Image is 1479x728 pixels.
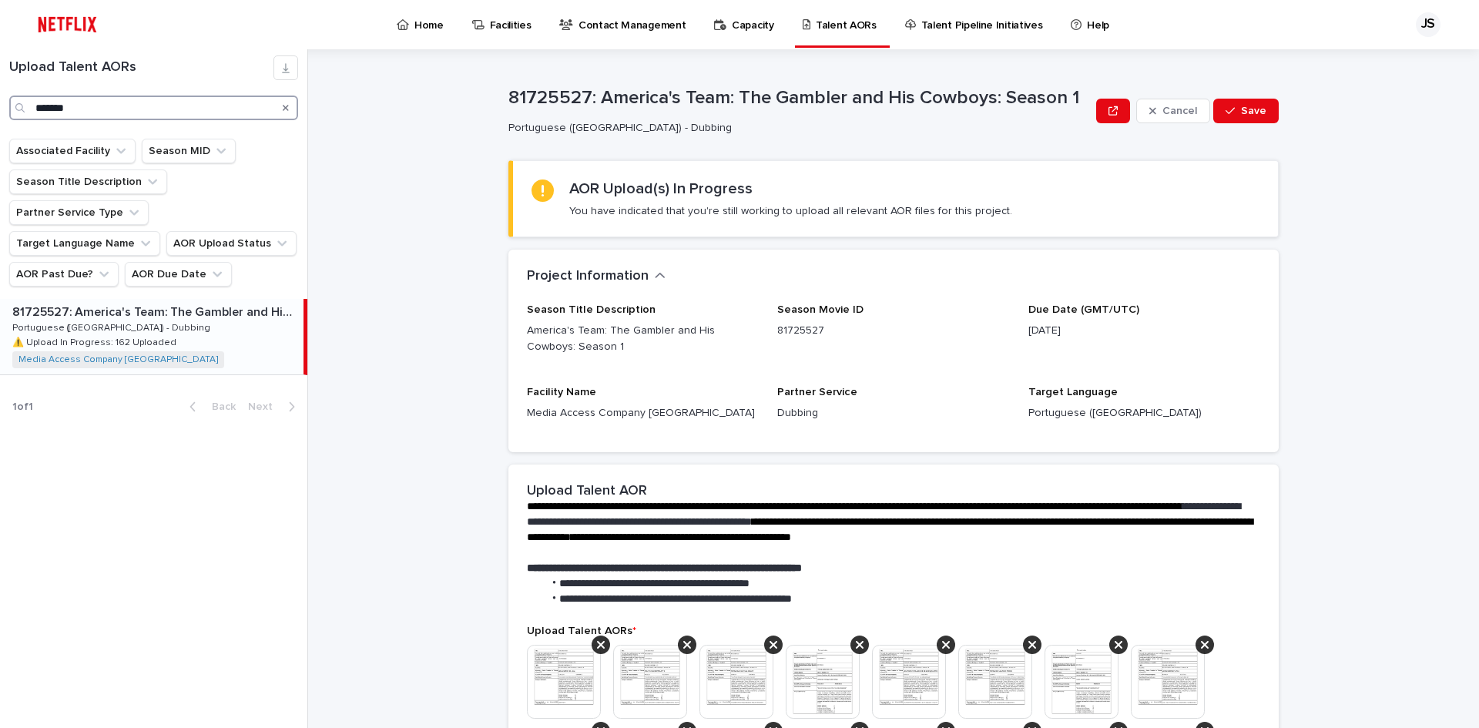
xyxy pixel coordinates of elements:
p: Dubbing [777,405,1009,421]
span: Facility Name [527,387,596,398]
p: 81725527 [777,323,1009,339]
span: Due Date (GMT/UTC) [1028,304,1139,315]
img: ifQbXi3ZQGMSEF7WDB7W [31,9,104,40]
p: America's Team: The Gambler and His Cowboys: Season 1 [527,323,759,355]
input: Search [9,96,298,120]
span: Partner Service [777,387,857,398]
p: 81725527: America's Team: The Gambler and His Cowboys: Season 1 [12,302,300,320]
span: Back [203,401,236,412]
span: Next [248,401,282,412]
p: 81725527: America's Team: The Gambler and His Cowboys: Season 1 [508,87,1090,109]
p: [DATE] [1028,323,1260,339]
button: Season Title Description [9,169,167,194]
button: Associated Facility [9,139,136,163]
button: AOR Upload Status [166,231,297,256]
h2: Upload Talent AOR [527,483,647,500]
p: You have indicated that you're still working to upload all relevant AOR files for this project. [569,204,1012,218]
span: Season Movie ID [777,304,864,315]
button: Save [1213,99,1279,123]
span: Target Language [1028,387,1118,398]
span: Upload Talent AORs [527,626,636,636]
button: AOR Due Date [125,262,232,287]
button: Next [242,400,307,414]
p: Media Access Company [GEOGRAPHIC_DATA] [527,405,759,421]
a: Media Access Company [GEOGRAPHIC_DATA] [18,354,218,365]
button: Cancel [1136,99,1210,123]
button: Back [177,400,242,414]
h2: Project Information [527,268,649,285]
div: JS [1416,12,1440,37]
button: Partner Service Type [9,200,149,225]
span: Cancel [1162,106,1197,116]
p: Portuguese ([GEOGRAPHIC_DATA]) [1028,405,1260,421]
h2: AOR Upload(s) In Progress [569,179,753,198]
button: Season MID [142,139,236,163]
button: Target Language Name [9,231,160,256]
p: Portuguese ([GEOGRAPHIC_DATA]) - Dubbing [12,320,213,334]
span: Save [1241,106,1266,116]
button: AOR Past Due? [9,262,119,287]
p: ⚠️ Upload In Progress: 162 Uploaded [12,334,179,348]
span: Season Title Description [527,304,656,315]
button: Project Information [527,268,666,285]
p: Portuguese ([GEOGRAPHIC_DATA]) - Dubbing [508,122,1084,135]
h1: Upload Talent AORs [9,59,273,76]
